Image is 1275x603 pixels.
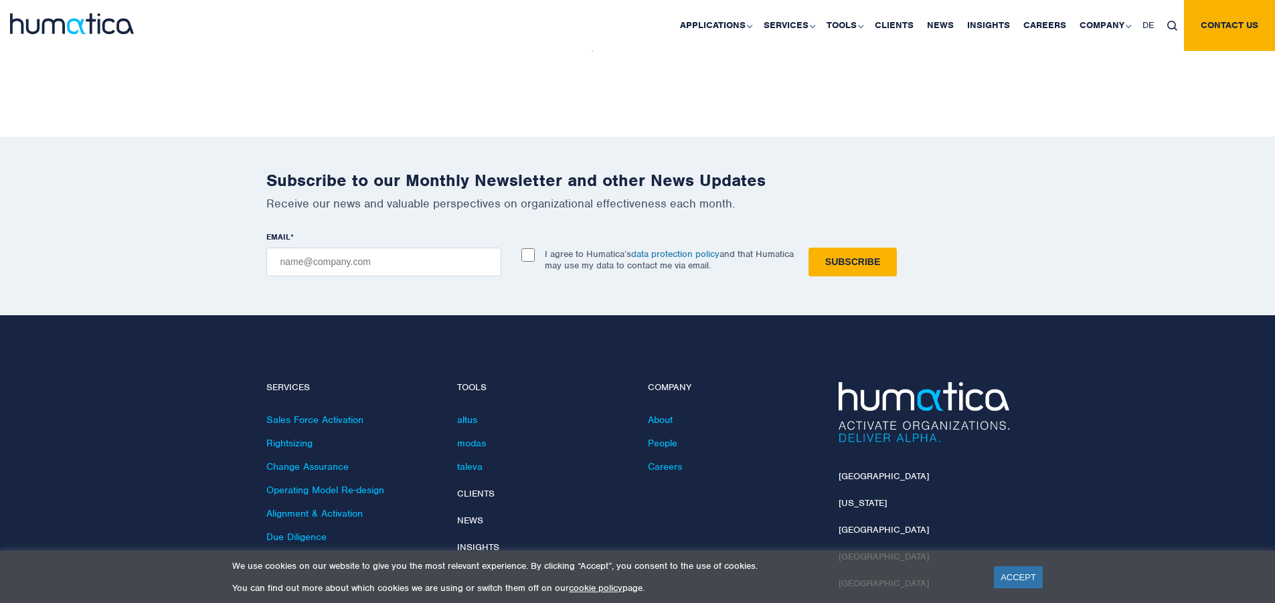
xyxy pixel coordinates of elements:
span: DE [1142,19,1154,31]
a: News [457,515,483,526]
a: People [648,437,677,449]
a: [US_STATE] [839,497,887,509]
a: Operating Model Re-design [266,484,384,496]
p: I agree to Humatica’s and that Humatica may use my data to contact me via email. [545,248,794,271]
a: Rightsizing [266,437,313,449]
a: Change Assurance [266,460,349,472]
a: About [648,414,673,426]
h4: Services [266,382,437,394]
img: logo [10,13,134,34]
a: [GEOGRAPHIC_DATA] [839,470,929,482]
a: Sales Force Activation [266,414,363,426]
h4: Company [648,382,819,394]
h2: Subscribe to our Monthly Newsletter and other News Updates [266,170,1009,191]
a: data protection policy [631,248,719,260]
a: modas [457,437,486,449]
a: cookie policy [569,582,622,594]
input: Subscribe [809,248,897,276]
img: search_icon [1167,21,1177,31]
a: Clients [457,488,495,499]
input: I agree to Humatica’sdata protection policyand that Humatica may use my data to contact me via em... [521,248,535,262]
a: Due Diligence [266,531,327,543]
a: Insights [457,541,499,553]
img: Humatica [839,382,1009,442]
input: name@company.com [266,248,501,276]
p: You can find out more about which cookies we are using or switch them off on our page. [232,582,977,594]
a: Alignment & Activation [266,507,363,519]
span: EMAIL [266,232,290,242]
a: [GEOGRAPHIC_DATA] [839,524,929,535]
h4: Tools [457,382,628,394]
a: ACCEPT [994,566,1043,588]
a: Careers [648,460,682,472]
p: Receive our news and valuable perspectives on organizational effectiveness each month. [266,196,1009,211]
a: altus [457,414,477,426]
a: taleva [457,460,483,472]
p: We use cookies on our website to give you the most relevant experience. By clicking “Accept”, you... [232,560,977,572]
